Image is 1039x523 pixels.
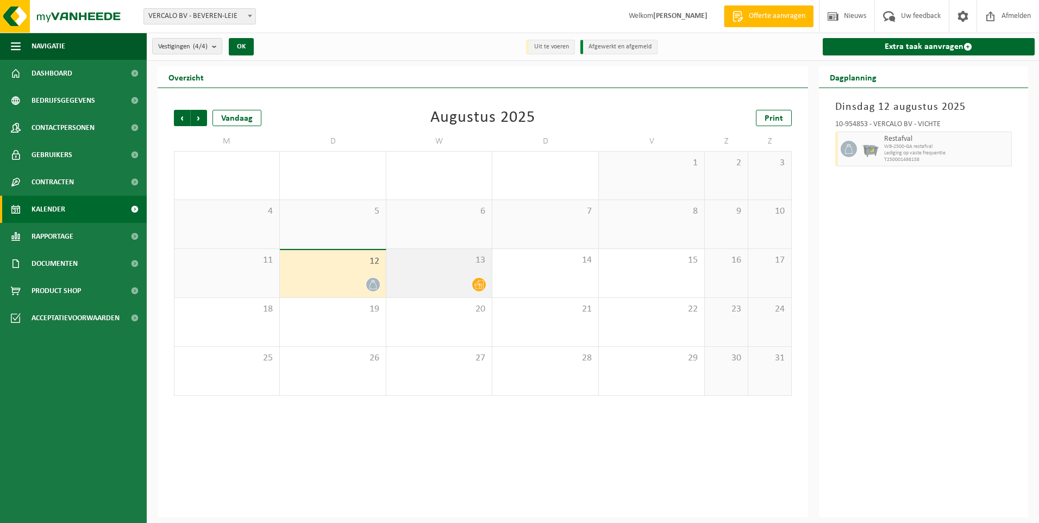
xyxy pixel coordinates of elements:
span: 13 [392,254,486,266]
button: OK [229,38,254,55]
td: M [174,132,280,151]
span: 30 [710,352,742,364]
count: (4/4) [193,43,208,50]
span: Rapportage [32,223,73,250]
span: Restafval [884,135,1009,144]
li: Afgewerkt en afgemeld [580,40,658,54]
span: 26 [285,352,380,364]
span: 25 [180,352,274,364]
h2: Overzicht [158,66,215,88]
span: Volgende [191,110,207,126]
span: Contactpersonen [32,114,95,141]
div: 10-954853 - VERCALO BV - VICHTE [835,121,1012,132]
span: T250001498158 [884,157,1009,163]
img: WB-2500-GAL-GY-01 [862,141,879,157]
span: Navigatie [32,33,65,60]
td: W [386,132,492,151]
td: D [492,132,598,151]
span: 21 [498,303,592,315]
span: 14 [498,254,592,266]
div: Vandaag [212,110,261,126]
span: 15 [604,254,699,266]
span: 3 [754,157,786,169]
span: 8 [604,206,699,217]
span: 31 [754,352,786,364]
span: VERCALO BV - BEVEREN-LEIE [143,8,256,24]
span: 16 [710,254,742,266]
a: Offerte aanvragen [724,5,813,27]
span: Kalender [32,196,65,223]
a: Extra taak aanvragen [823,38,1035,55]
span: 2 [710,157,742,169]
span: 11 [180,254,274,266]
div: Augustus 2025 [430,110,535,126]
span: 17 [754,254,786,266]
td: Z [748,132,792,151]
span: Gebruikers [32,141,72,169]
span: VERCALO BV - BEVEREN-LEIE [144,9,255,24]
span: 6 [392,206,486,217]
span: 20 [392,303,486,315]
span: Dashboard [32,60,72,87]
span: WB-2500-GA restafval [884,144,1009,150]
td: D [280,132,386,151]
span: 7 [498,206,592,217]
span: Acceptatievoorwaarden [32,304,120,332]
a: Print [756,110,792,126]
span: 19 [285,303,380,315]
span: 24 [754,303,786,315]
td: V [599,132,705,151]
td: Z [705,132,748,151]
span: Lediging op vaste frequentie [884,150,1009,157]
li: Uit te voeren [526,40,575,54]
button: Vestigingen(4/4) [152,38,222,54]
h2: Dagplanning [819,66,887,88]
span: Vorige [174,110,190,126]
span: Print [765,114,783,123]
strong: [PERSON_NAME] [653,12,708,20]
span: 18 [180,303,274,315]
span: Product Shop [32,277,81,304]
span: Documenten [32,250,78,277]
span: 9 [710,206,742,217]
span: 4 [180,206,274,217]
span: 5 [285,206,380,217]
span: 28 [498,352,592,364]
span: 29 [604,352,699,364]
span: Vestigingen [158,39,208,55]
h3: Dinsdag 12 augustus 2025 [835,99,1012,115]
span: Bedrijfsgegevens [32,87,95,114]
span: 27 [392,352,486,364]
span: 10 [754,206,786,217]
span: 1 [604,157,699,169]
span: 12 [285,256,380,267]
span: 22 [604,303,699,315]
span: Offerte aanvragen [746,11,808,22]
span: 23 [710,303,742,315]
span: Contracten [32,169,74,196]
